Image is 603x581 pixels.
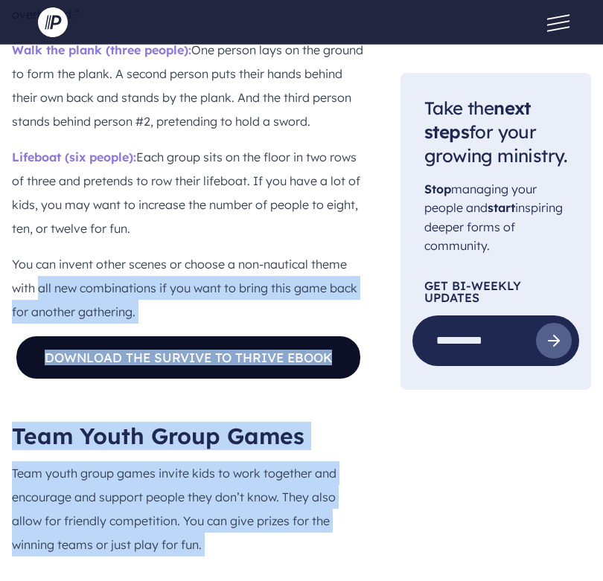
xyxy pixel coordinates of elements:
span: next steps [424,97,531,143]
p: Get Bi-Weekly Updates [424,280,567,304]
span: Walk the plank (three people): [12,42,191,57]
span: Lifeboat (six people): [12,150,136,164]
p: You can invent other scenes or choose a non-nautical theme with all new combinations if you want ... [12,252,365,324]
a: download the survive to thrive ebook [16,336,361,379]
span: start [488,201,515,216]
span: Take the for your growing ministry. [424,97,567,167]
p: managing your people and inspiring deeper forms of community. [424,180,567,256]
p: Each group sits on the floor in two rows of three and pretends to row their lifeboat. If you have... [12,145,365,240]
p: Team youth group games invite kids to work together and encourage and support people they don’t k... [12,461,365,556]
span: Stop [424,182,451,196]
h2: Team Youth Group Games [12,423,365,449]
p: One person lays on the ground to form the plank. A second person puts their hands behind their ow... [12,38,365,133]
